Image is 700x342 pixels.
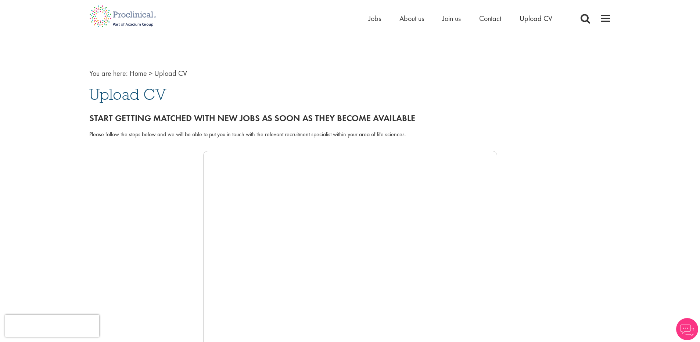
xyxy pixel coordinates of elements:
span: Upload CV [89,84,166,104]
a: Join us [442,14,461,23]
span: You are here: [89,68,128,78]
a: Contact [479,14,501,23]
img: Chatbot [676,318,698,340]
div: Please follow the steps below and we will be able to put you in touch with the relevant recruitme... [89,130,611,139]
h2: Start getting matched with new jobs as soon as they become available [89,113,611,123]
a: About us [399,14,424,23]
a: Jobs [369,14,381,23]
span: > [149,68,152,78]
a: Upload CV [520,14,552,23]
a: breadcrumb link [130,68,147,78]
iframe: reCAPTCHA [5,315,99,337]
span: Upload CV [154,68,187,78]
